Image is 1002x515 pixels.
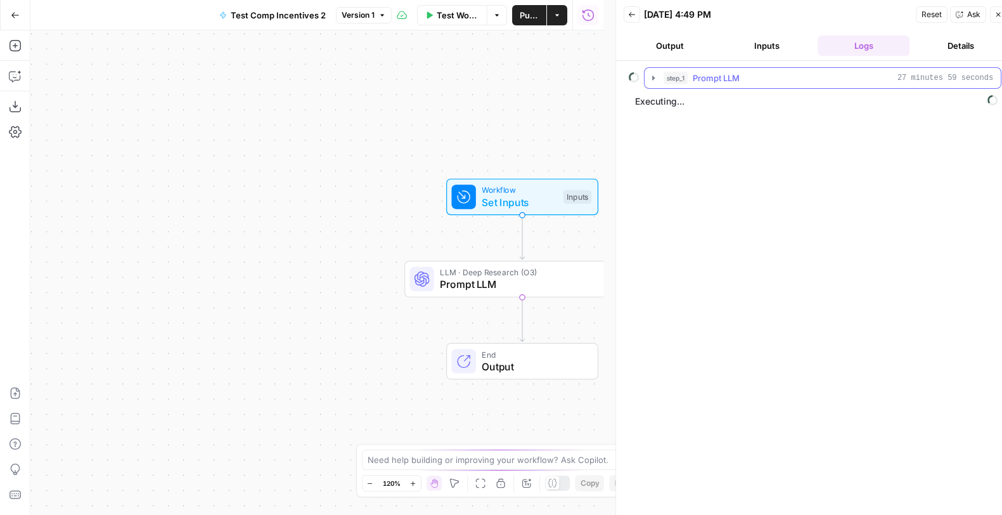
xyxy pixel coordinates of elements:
[482,348,585,360] span: End
[440,277,600,292] span: Prompt LLM
[482,359,585,374] span: Output
[818,36,909,56] button: Logs
[404,179,640,216] div: WorkflowSet InputsInputs
[580,478,599,489] span: Copy
[967,9,980,20] span: Ask
[631,91,1001,112] span: Executing...
[922,9,942,20] span: Reset
[575,475,604,492] button: Copy
[336,7,392,23] button: Version 1
[520,297,524,341] g: Edge from step_1 to end
[482,195,557,210] span: Set Inputs
[520,9,539,22] span: Publish
[645,68,1001,88] button: 27 minutes 59 seconds
[897,72,993,84] span: 27 minutes 59 seconds
[624,36,716,56] button: Output
[950,6,986,23] button: Ask
[440,266,600,278] span: LLM · Deep Research (O3)
[212,5,333,25] button: Test Comp Incentives 2
[482,184,557,196] span: Workflow
[563,190,591,204] div: Inputs
[664,72,688,84] span: step_1
[721,36,813,56] button: Inputs
[417,5,487,25] button: Test Workflow
[231,9,326,22] span: Test Comp Incentives 2
[342,10,375,21] span: Version 1
[404,261,640,297] div: LLM · Deep Research (O3)Prompt LLM
[512,5,546,25] button: Publish
[404,343,640,380] div: EndOutput
[437,9,479,22] span: Test Workflow
[520,215,524,259] g: Edge from start to step_1
[383,478,401,488] span: 120%
[916,6,947,23] button: Reset
[693,72,740,84] span: Prompt LLM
